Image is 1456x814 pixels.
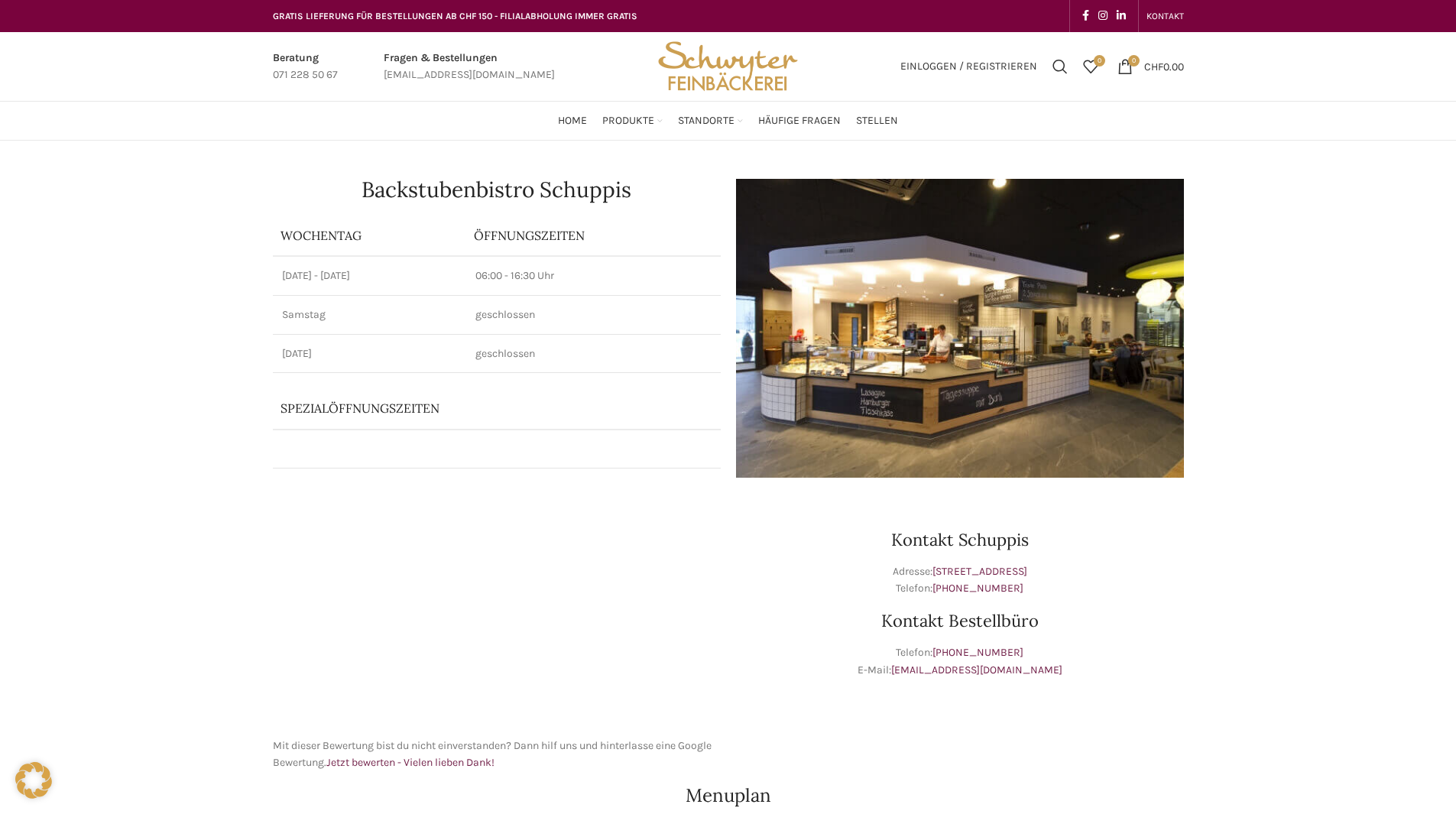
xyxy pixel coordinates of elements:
[1146,11,1184,21] span: KONTAKT
[678,114,734,128] span: Standorte
[932,582,1023,595] a: [PHONE_NUMBER]
[280,227,459,244] p: Wochentag
[273,493,721,722] iframe: schwyter schuppis
[856,105,898,136] a: Stellen
[1094,55,1105,66] span: 0
[1110,51,1192,82] a: 0 CHF0.00
[1139,1,1192,31] div: Secondary navigation
[932,565,1027,578] a: [STREET_ADDRESS]
[1094,5,1112,27] a: Instagram social link
[1112,5,1130,27] a: Linkedin social link
[475,307,711,323] p: geschlossen
[474,227,712,244] p: ÖFFNUNGSZEITEN
[558,105,587,136] a: Home
[1144,60,1184,73] bdi: 0.00
[932,646,1023,659] a: [PHONE_NUMBER]
[273,179,721,200] h1: Backstubenbistro Schuppis
[893,51,1045,82] a: Einloggen / Registrieren
[273,786,1184,805] h2: Menuplan
[273,11,637,21] span: GRATIS LIEFERUNG FÜR BESTELLUNGEN AB CHF 150 - FILIALABHOLUNG IMMER GRATIS
[282,307,458,323] p: Samstag
[736,644,1184,679] p: Telefon: E-Mail:
[736,531,1184,548] h3: Kontakt Schuppis
[265,105,1192,136] div: Main navigation
[475,268,711,284] p: 06:00 - 16:30 Uhr
[1128,55,1140,66] span: 0
[273,738,721,772] p: Mit dieser Bewertung bist du nicht einverstanden? Dann hilf uns und hinterlasse eine Google Bewer...
[758,114,841,128] span: Häufige Fragen
[856,114,898,128] span: Stellen
[653,59,803,72] a: Site logo
[602,105,663,136] a: Produkte
[558,114,587,128] span: Home
[475,346,711,362] p: geschlossen
[1144,60,1163,73] span: CHF
[758,105,841,136] a: Häufige Fragen
[653,32,803,101] img: Bäckerei Schwyter
[326,756,495,769] a: Jetzt bewerten - Vielen lieben Dank!
[1146,1,1184,31] a: KONTAKT
[736,612,1184,629] h3: Kontakt Bestellbüro
[280,400,639,417] p: Spezialöffnungszeiten
[736,563,1184,598] p: Adresse: Telefon:
[678,105,743,136] a: Standorte
[273,50,338,84] a: Infobox link
[1075,51,1106,82] div: Meine Wunschliste
[602,114,654,128] span: Produkte
[384,50,555,84] a: Infobox link
[891,663,1062,676] a: [EMAIL_ADDRESS][DOMAIN_NAME]
[1075,51,1106,82] a: 0
[1078,5,1094,27] a: Facebook social link
[282,268,458,284] p: [DATE] - [DATE]
[900,61,1037,72] span: Einloggen / Registrieren
[282,346,458,362] p: [DATE]
[1045,51,1075,82] a: Suchen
